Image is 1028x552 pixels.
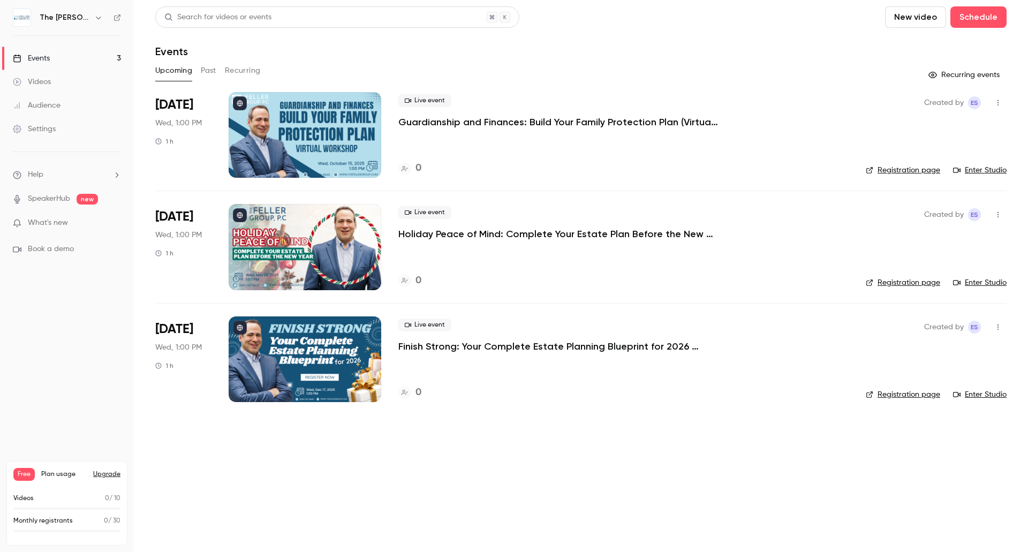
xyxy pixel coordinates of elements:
[155,137,173,146] div: 1 h
[13,468,35,481] span: Free
[924,96,964,109] span: Created by
[28,169,43,180] span: Help
[398,116,720,128] a: Guardianship and Finances: Build Your Family Protection Plan (Virtual Workshop)
[155,321,193,338] span: [DATE]
[924,321,964,334] span: Created by
[968,96,981,109] span: Ellen Sacher
[953,165,1007,176] a: Enter Studio
[77,194,98,205] span: new
[155,230,202,240] span: Wed, 1:00 PM
[398,94,451,107] span: Live event
[225,62,261,79] button: Recurring
[924,66,1007,84] button: Recurring events
[155,208,193,225] span: [DATE]
[13,169,121,180] li: help-dropdown-opener
[28,244,74,255] span: Book a demo
[13,53,50,64] div: Events
[13,77,51,87] div: Videos
[415,385,421,400] h4: 0
[104,518,108,524] span: 0
[885,6,946,28] button: New video
[13,516,73,526] p: Monthly registrants
[398,385,421,400] a: 0
[13,494,34,503] p: Videos
[28,193,70,205] a: SpeakerHub
[155,342,202,353] span: Wed, 1:00 PM
[398,340,720,353] a: Finish Strong: Your Complete Estate Planning Blueprint for 2026 (Guided Workshop)
[866,277,940,288] a: Registration page
[971,321,978,334] span: ES
[953,389,1007,400] a: Enter Studio
[398,319,451,331] span: Live event
[93,470,120,479] button: Upgrade
[971,96,978,109] span: ES
[155,62,192,79] button: Upcoming
[155,118,202,128] span: Wed, 1:00 PM
[155,361,173,370] div: 1 h
[41,470,87,479] span: Plan usage
[968,208,981,221] span: Ellen Sacher
[398,161,421,176] a: 0
[105,495,109,502] span: 0
[28,217,68,229] span: What's new
[155,96,193,114] span: [DATE]
[40,12,90,23] h6: The [PERSON_NAME] Group, P.C.
[155,316,211,402] div: Dec 17 Wed, 1:00 PM (America/New York)
[953,277,1007,288] a: Enter Studio
[164,12,271,23] div: Search for videos or events
[971,208,978,221] span: ES
[104,516,120,526] p: / 30
[155,45,188,58] h1: Events
[415,161,421,176] h4: 0
[13,9,31,26] img: The Feller Group, P.C.
[398,206,451,219] span: Live event
[866,165,940,176] a: Registration page
[968,321,981,334] span: Ellen Sacher
[13,124,56,134] div: Settings
[415,274,421,288] h4: 0
[13,100,61,111] div: Audience
[950,6,1007,28] button: Schedule
[866,389,940,400] a: Registration page
[155,92,211,178] div: Oct 15 Wed, 1:00 PM (America/New York)
[398,228,720,240] a: Holiday Peace of Mind: Complete Your Estate Plan Before the New Year (Free Workshop)
[201,62,216,79] button: Past
[155,249,173,258] div: 1 h
[155,204,211,290] div: Nov 19 Wed, 1:00 PM (America/New York)
[924,208,964,221] span: Created by
[105,494,120,503] p: / 10
[398,274,421,288] a: 0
